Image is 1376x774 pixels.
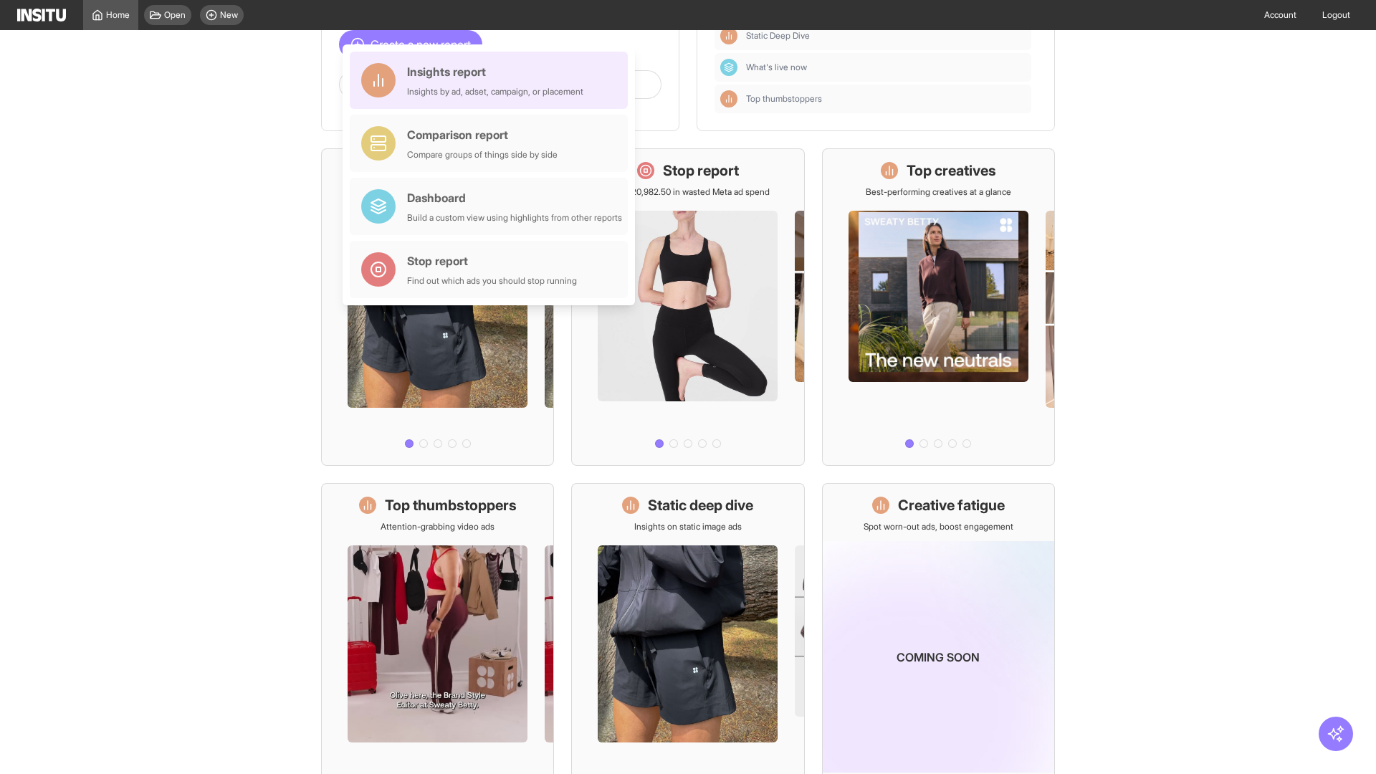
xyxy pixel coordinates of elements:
[17,9,66,21] img: Logo
[746,30,810,42] span: Static Deep Dive
[746,93,822,105] span: Top thumbstoppers
[385,495,517,515] h1: Top thumbstoppers
[746,93,1026,105] span: Top thumbstoppers
[746,62,807,73] span: What's live now
[746,30,1026,42] span: Static Deep Dive
[720,27,737,44] div: Insights
[571,148,804,466] a: Stop reportSave £20,982.50 in wasted Meta ad spend
[106,9,130,21] span: Home
[321,148,554,466] a: What's live nowSee all active ads instantly
[371,36,471,53] span: Create a new report
[220,9,238,21] span: New
[164,9,186,21] span: Open
[339,30,482,59] button: Create a new report
[634,521,742,532] p: Insights on static image ads
[407,189,622,206] div: Dashboard
[407,212,622,224] div: Build a custom view using highlights from other reports
[407,63,583,80] div: Insights report
[407,149,558,161] div: Compare groups of things side by side
[606,186,770,198] p: Save £20,982.50 in wasted Meta ad spend
[407,126,558,143] div: Comparison report
[407,275,577,287] div: Find out which ads you should stop running
[746,62,1026,73] span: What's live now
[648,495,753,515] h1: Static deep dive
[866,186,1011,198] p: Best-performing creatives at a glance
[822,148,1055,466] a: Top creativesBest-performing creatives at a glance
[720,59,737,76] div: Dashboard
[407,252,577,269] div: Stop report
[663,161,739,181] h1: Stop report
[907,161,996,181] h1: Top creatives
[407,86,583,97] div: Insights by ad, adset, campaign, or placement
[381,521,494,532] p: Attention-grabbing video ads
[720,90,737,107] div: Insights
